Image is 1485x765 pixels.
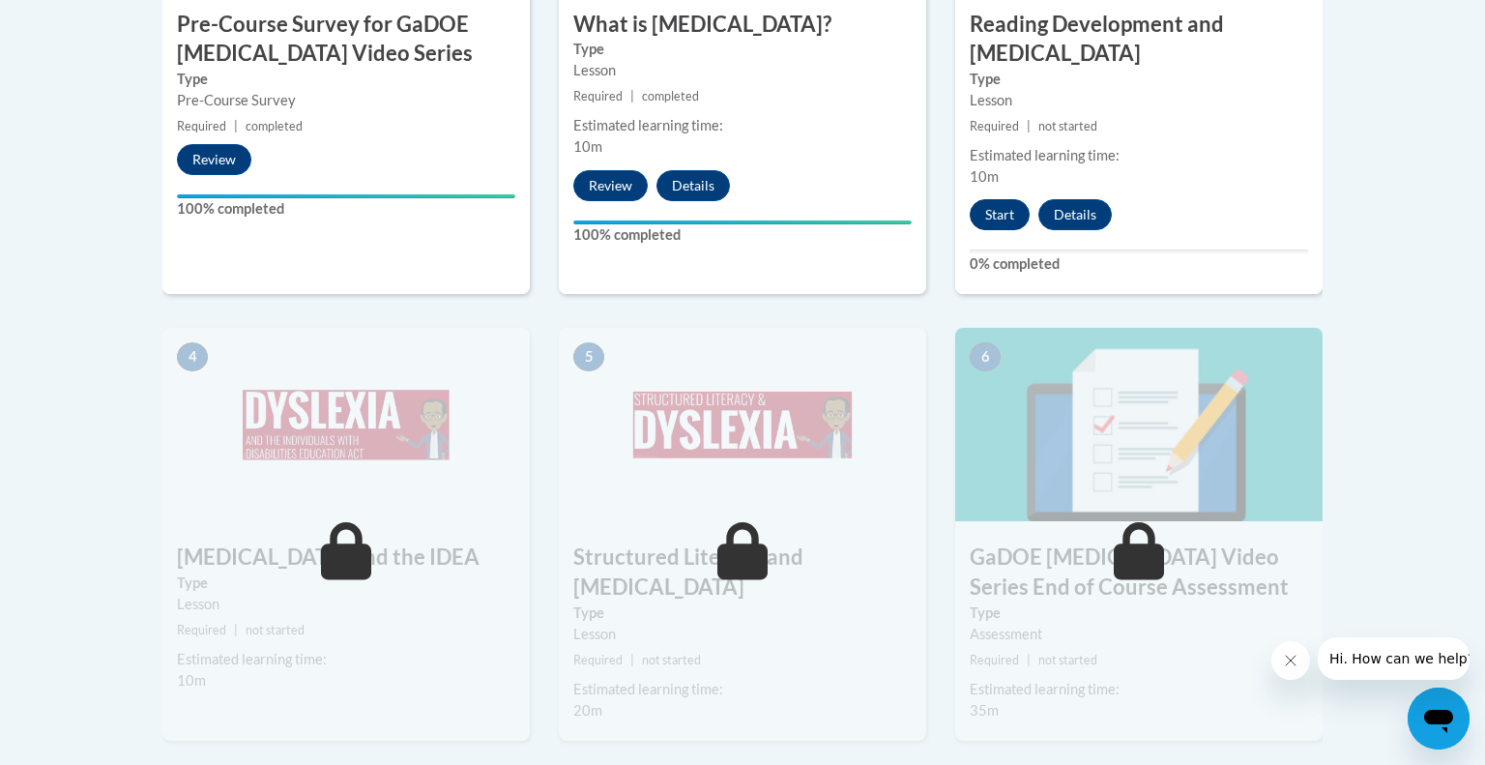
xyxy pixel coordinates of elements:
[177,194,515,198] div: Your progress
[573,224,912,246] label: 100% completed
[177,594,515,615] div: Lesson
[573,221,912,224] div: Your progress
[955,10,1323,70] h3: Reading Development and [MEDICAL_DATA]
[162,543,530,573] h3: [MEDICAL_DATA] and the IDEA
[246,623,305,637] span: not started
[970,90,1308,111] div: Lesson
[970,145,1308,166] div: Estimated learning time:
[177,198,515,220] label: 100% completed
[177,672,206,689] span: 10m
[177,144,251,175] button: Review
[1038,653,1097,667] span: not started
[162,328,530,521] img: Course Image
[955,328,1323,521] img: Course Image
[177,342,208,371] span: 4
[970,624,1308,645] div: Assessment
[970,679,1308,700] div: Estimated learning time:
[642,89,699,103] span: completed
[955,543,1323,603] h3: GaDOE [MEDICAL_DATA] Video Series End of Course Assessment
[573,170,648,201] button: Review
[970,603,1308,624] label: Type
[177,623,226,637] span: Required
[1318,637,1470,680] iframe: Message from company
[970,253,1308,275] label: 0% completed
[656,170,730,201] button: Details
[162,10,530,70] h3: Pre-Course Survey for GaDOE [MEDICAL_DATA] Video Series
[12,14,157,29] span: Hi. How can we help?
[970,69,1308,90] label: Type
[573,679,912,700] div: Estimated learning time:
[573,342,604,371] span: 5
[970,119,1019,133] span: Required
[559,328,926,521] img: Course Image
[970,342,1001,371] span: 6
[234,119,238,133] span: |
[177,119,226,133] span: Required
[1038,119,1097,133] span: not started
[1038,199,1112,230] button: Details
[177,90,515,111] div: Pre-Course Survey
[559,10,926,40] h3: What is [MEDICAL_DATA]?
[177,573,515,594] label: Type
[246,119,303,133] span: completed
[573,89,623,103] span: Required
[630,89,634,103] span: |
[1271,641,1310,680] iframe: Close message
[573,603,912,624] label: Type
[559,543,926,603] h3: Structured Literacy and [MEDICAL_DATA]
[177,69,515,90] label: Type
[573,702,602,719] span: 20m
[573,138,602,155] span: 10m
[970,168,999,185] span: 10m
[573,653,623,667] span: Required
[234,623,238,637] span: |
[630,653,634,667] span: |
[1027,119,1031,133] span: |
[573,115,912,136] div: Estimated learning time:
[970,702,999,719] span: 35m
[642,653,701,667] span: not started
[573,39,912,60] label: Type
[573,60,912,81] div: Lesson
[177,649,515,670] div: Estimated learning time:
[970,653,1019,667] span: Required
[573,624,912,645] div: Lesson
[1027,653,1031,667] span: |
[970,199,1030,230] button: Start
[1408,688,1470,750] iframe: Button to launch messaging window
